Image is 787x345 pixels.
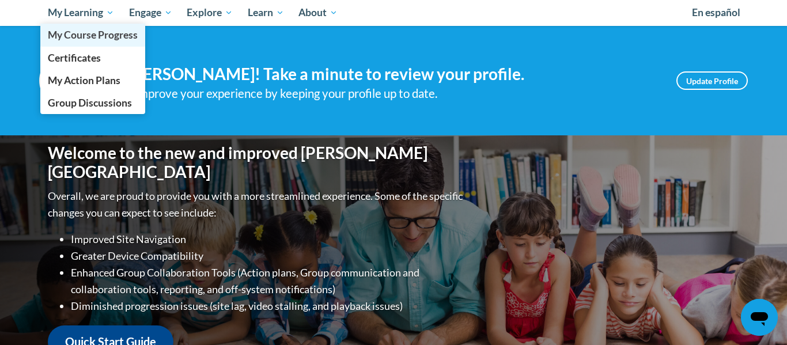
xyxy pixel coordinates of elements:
[48,29,138,41] span: My Course Progress
[187,6,233,20] span: Explore
[108,65,659,84] h4: Hi [PERSON_NAME]! Take a minute to review your profile.
[48,6,114,20] span: My Learning
[48,188,466,221] p: Overall, we are proud to provide you with a more streamlined experience. Some of the specific cha...
[48,52,101,64] span: Certificates
[48,143,466,182] h1: Welcome to the new and improved [PERSON_NAME][GEOGRAPHIC_DATA]
[71,231,466,248] li: Improved Site Navigation
[40,47,145,69] a: Certificates
[248,6,284,20] span: Learn
[40,69,145,92] a: My Action Plans
[108,84,659,103] div: Help improve your experience by keeping your profile up to date.
[39,55,91,107] img: Profile Image
[298,6,338,20] span: About
[40,92,145,114] a: Group Discussions
[741,299,778,336] iframe: Button to launch messaging window
[71,248,466,264] li: Greater Device Compatibility
[71,298,466,314] li: Diminished progression issues (site lag, video stalling, and playback issues)
[71,264,466,298] li: Enhanced Group Collaboration Tools (Action plans, Group communication and collaboration tools, re...
[48,74,120,86] span: My Action Plans
[40,24,145,46] a: My Course Progress
[48,97,132,109] span: Group Discussions
[676,71,748,90] a: Update Profile
[692,6,740,18] span: En español
[129,6,172,20] span: Engage
[684,1,748,25] a: En español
